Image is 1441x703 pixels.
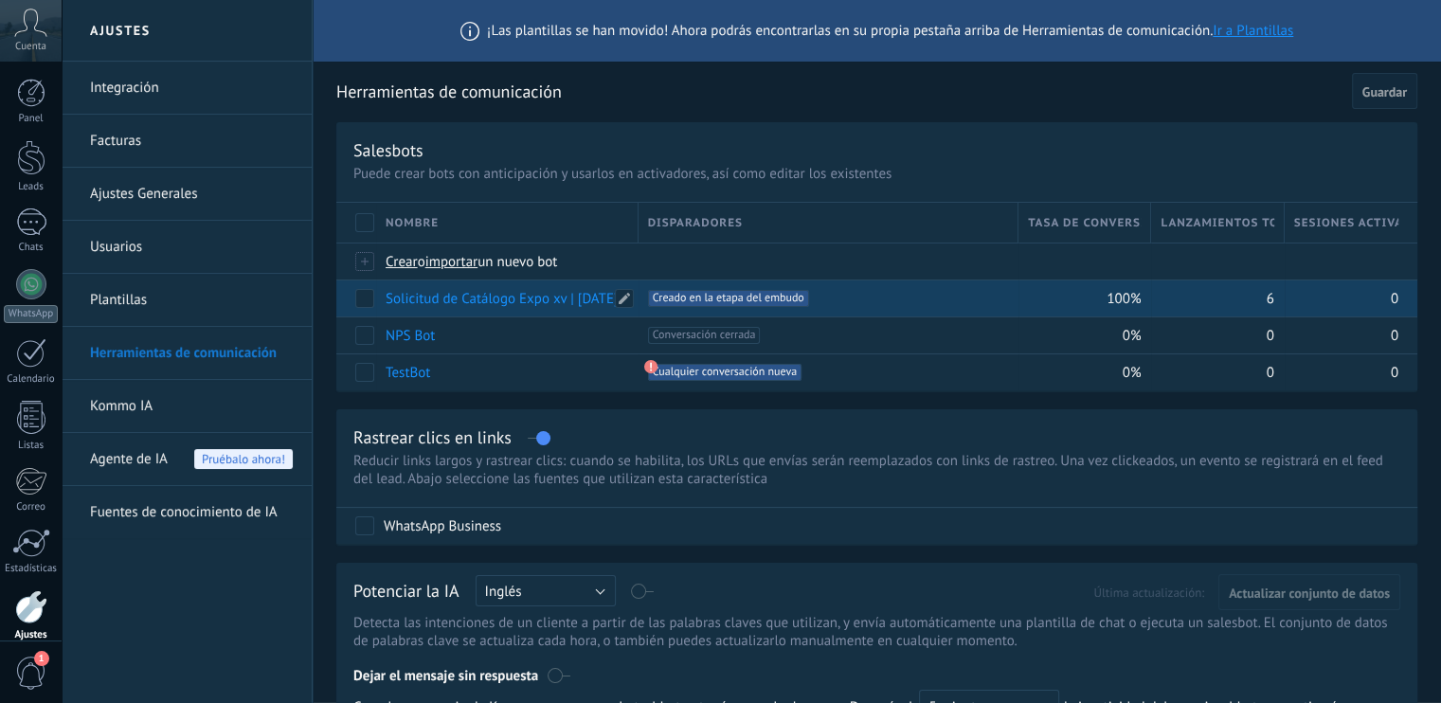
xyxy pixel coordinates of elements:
[90,221,293,274] a: Usuarios
[386,214,439,232] span: Nombre
[194,449,293,469] span: Pruébalo ahora!
[477,253,557,271] span: un nuevo bot
[1285,317,1398,353] div: 0
[1391,364,1398,382] span: 0
[1161,214,1273,232] span: Lanzamientos totales
[386,327,435,345] a: NPS Bot
[1391,290,1398,308] span: 0
[1285,354,1398,390] div: 0
[1362,85,1407,99] span: Guardar
[648,290,809,307] span: Creado en la etapa del embudo
[353,654,1400,690] div: Dejar el mensaje sin respuesta
[336,73,1345,111] h2: Herramientas de comunicación
[1151,280,1274,316] div: 6
[386,364,430,382] a: TestBot
[90,486,293,539] a: Fuentes de conocimiento de IA
[1107,290,1141,308] span: 100%
[353,165,1400,183] p: Puede crear bots con anticipación y usarlos en activadores, así como editar los existentes
[353,580,459,604] div: Potenciar la IA
[1018,317,1142,353] div: 0%
[1294,214,1398,232] span: Sesiones activas
[62,327,312,380] li: Herramientas de comunicación
[4,629,59,641] div: Ajustes
[353,426,512,448] div: Rastrear clics en links
[4,563,59,575] div: Estadísticas
[1285,280,1398,316] div: 0
[62,221,312,274] li: Usuarios
[90,62,293,115] a: Integración
[1266,364,1273,382] span: 0
[1391,327,1398,345] span: 0
[1151,354,1274,390] div: 0
[4,181,59,193] div: Leads
[386,290,618,308] a: Solicitud de Catálogo Expo xv | [DATE]
[353,452,1400,488] p: Reducir links largos y rastrear clics: cuando se habilita, los URLs que envías serán reemplazados...
[1213,22,1293,40] a: Ir a Plantillas
[62,433,312,486] li: Agente de IA
[4,113,59,125] div: Panel
[62,62,312,115] li: Integración
[1266,290,1273,308] span: 6
[425,253,478,271] span: importar
[1266,327,1273,345] span: 0
[4,305,58,323] div: WhatsApp
[1123,327,1142,345] span: 0%
[418,253,425,271] span: o
[90,115,293,168] a: Facturas
[1123,364,1142,382] span: 0%
[62,380,312,433] li: Kommo IA
[353,614,1400,650] p: Detecta las intenciones de un cliente a partir de las palabras claves que utilizan, y envía autom...
[1151,317,1274,353] div: 0
[487,22,1293,40] span: ¡Las plantillas se han movido! Ahora podrás encontrarlas en su propia pestaña arriba de Herramien...
[648,327,761,344] span: Conversación cerrada
[1028,214,1141,232] span: Tasa de conversión
[648,214,743,232] span: Disparadores
[90,274,293,327] a: Plantillas
[1352,73,1417,109] button: Guardar
[1018,354,1142,390] div: 0%
[1018,280,1142,316] div: 100%
[4,501,59,514] div: Correo
[62,115,312,168] li: Facturas
[62,486,312,538] li: Fuentes de conocimiento de IA
[476,575,616,606] button: Inglés
[90,380,293,433] a: Kommo IA
[485,583,522,601] span: Inglés
[15,41,46,53] span: Cuenta
[386,253,418,271] span: Crear
[615,289,634,308] span: Editar
[62,168,312,221] li: Ajustes Generales
[4,373,59,386] div: Calendario
[62,274,312,327] li: Plantillas
[4,440,59,452] div: Listas
[90,327,293,380] a: Herramientas de comunicación
[384,517,501,536] div: WhatsApp Business
[648,364,802,381] span: Cualquier conversación nueva
[4,242,59,254] div: Chats
[34,651,49,666] span: 1
[90,433,293,486] a: Agente de IA Pruébalo ahora!
[90,168,293,221] a: Ajustes Generales
[90,433,168,486] span: Agente de IA
[353,139,423,161] div: Salesbots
